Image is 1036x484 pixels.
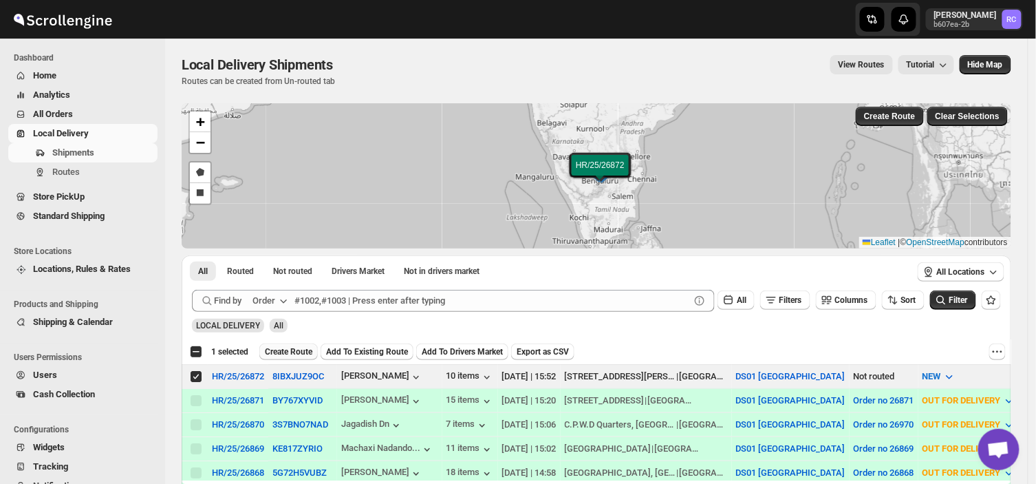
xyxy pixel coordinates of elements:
[930,291,976,310] button: Filter
[648,394,696,408] div: [GEOGRAPHIC_DATA]
[446,467,494,481] button: 18 items
[592,168,612,183] img: Marker
[182,76,338,87] p: Routes can be created from Un-routed tab
[854,467,914,478] button: Order no 26868
[717,291,755,310] button: All
[854,395,914,406] button: Order no 26871
[14,52,158,63] span: Dashboard
[446,419,489,432] button: 7 items
[259,344,318,360] button: Create Route
[332,266,385,277] span: Drivers Market
[446,370,494,384] button: 10 items
[33,109,73,119] span: All Orders
[736,443,845,454] button: DS01 [GEOGRAPHIC_DATA]
[839,59,885,70] span: View Routes
[937,266,985,277] span: All Locations
[760,291,810,310] button: Filters
[864,111,916,122] span: Create Route
[14,246,158,257] span: Store Locations
[265,262,321,281] button: Unrouted
[960,55,1011,74] button: Map action label
[341,394,423,408] button: [PERSON_NAME]
[8,366,158,385] button: Users
[565,394,645,408] div: [STREET_ADDRESS]
[341,467,423,481] button: [PERSON_NAME]
[590,166,611,181] img: Marker
[736,371,845,381] button: DS01 [GEOGRAPHIC_DATA]
[33,442,65,452] span: Widgets
[517,346,569,357] span: Export as CSV
[859,237,1011,249] div: © contributors
[968,59,1003,70] span: Hide Map
[502,442,557,456] div: [DATE] | 15:02
[914,366,964,388] button: NEW
[190,132,211,153] a: Zoom out
[679,466,727,480] div: [GEOGRAPHIC_DATA]
[898,55,954,74] button: Tutorial
[511,344,574,360] button: Export as CSV
[33,70,56,81] span: Home
[588,165,609,180] img: Marker
[926,8,1023,30] button: User menu
[252,294,275,308] div: Order
[907,238,965,247] a: OpenStreetMap
[565,370,676,383] div: [STREET_ADDRESS][PERSON_NAME]
[914,438,1024,460] button: OUT FOR DELIVERY
[272,371,324,381] button: 8IBXJUZ9OC
[8,457,158,476] button: Tracking
[8,260,158,279] button: Locations, Rules & Rates
[446,394,494,408] button: 15 items
[272,443,323,454] button: KE817ZYRIO
[565,418,676,432] div: C.P.W.D Quarters, [GEOGRAPHIC_DATA], HSR Layout
[212,419,264,430] button: HR/25/26870
[341,443,420,453] div: Machaxi Nadando...
[590,165,610,180] img: Marker
[882,291,925,310] button: Sort
[591,164,612,179] img: Marker
[341,419,403,432] button: Jagadish Dn
[565,370,728,383] div: |
[8,143,158,162] button: Shipments
[14,299,158,310] span: Products and Shipping
[14,424,158,435] span: Configurations
[190,183,211,204] a: Draw a rectangle
[273,266,312,277] span: Not routed
[922,419,1001,430] span: OUT FOR DELIVERY
[294,290,690,312] input: #1002,#1003 | Press enter after typing
[565,466,676,480] div: [GEOGRAPHIC_DATA], [GEOGRAPHIC_DATA]
[8,162,158,182] button: Routes
[33,317,113,327] span: Shipping & Calendar
[927,107,1008,126] button: Clear Selections
[33,461,68,472] span: Tracking
[978,429,1019,470] a: Open chat
[835,295,868,305] span: Columns
[196,134,205,151] span: −
[212,395,264,406] div: HR/25/26871
[227,266,254,277] span: Routed
[922,443,1001,454] span: OUT FOR DELIVERY
[196,113,205,130] span: +
[33,90,70,100] span: Analytics
[901,295,916,305] span: Sort
[949,295,968,305] span: Filter
[502,466,557,480] div: [DATE] | 14:58
[565,442,728,456] div: |
[679,370,727,383] div: [GEOGRAPHIC_DATA]
[33,264,131,274] span: Locations, Rules & Rates
[182,56,333,73] span: Local Delivery Shipments
[14,352,158,363] span: Users Permissions
[422,346,503,357] span: Add To Drivers Market
[922,467,1001,478] span: OUT FOR DELIVERY
[396,262,488,281] button: Un-claimable
[11,2,114,36] img: ScrollEngine
[8,385,158,404] button: Cash Collection
[446,443,494,456] button: 11 items
[856,107,924,126] button: Create Route
[274,321,283,330] span: All
[190,262,216,281] button: All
